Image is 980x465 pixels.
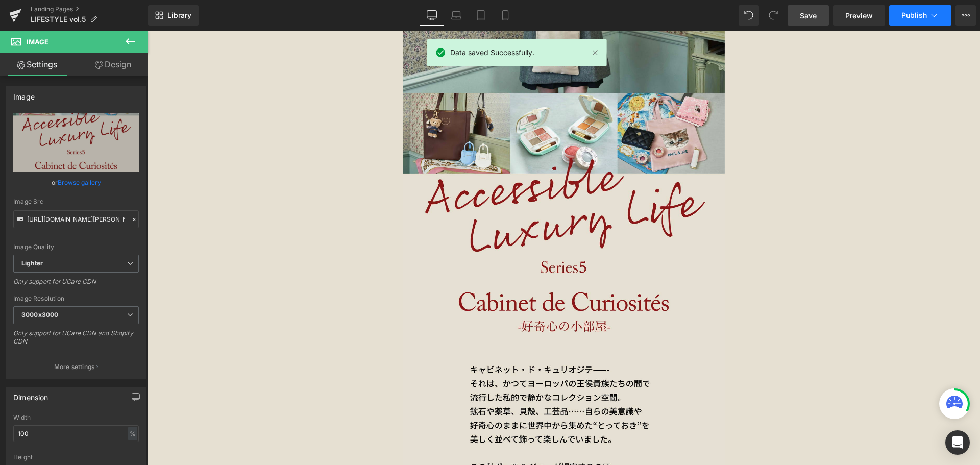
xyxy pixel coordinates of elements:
[444,5,469,26] a: Laptop
[58,174,101,191] a: Browse gallery
[13,198,139,205] div: Image Src
[13,387,48,402] div: Dimension
[76,53,150,76] a: Design
[450,47,534,58] span: Data saved Successfully.
[167,11,191,20] span: Library
[31,15,86,23] span: LIFESTYLE vol.5
[13,295,139,302] div: Image Resolution
[13,329,139,352] div: Only support for UCare CDN and Shopify CDN
[31,5,148,13] a: Landing Pages
[493,5,518,26] a: Mobile
[21,259,43,267] b: Lighter
[6,355,146,379] button: More settings
[945,430,970,455] div: Open Intercom Messenger
[889,5,951,26] button: Publish
[148,5,199,26] a: New Library
[833,5,885,26] a: Preview
[800,10,817,21] span: Save
[13,425,139,442] input: auto
[27,38,48,46] span: Image
[420,5,444,26] a: Desktop
[469,5,493,26] a: Tablet
[739,5,759,26] button: Undo
[54,362,95,372] p: More settings
[13,278,139,292] div: Only support for UCare CDN
[13,210,139,228] input: Link
[21,311,58,319] b: 3000x3000
[13,454,139,461] div: Height
[763,5,783,26] button: Redo
[13,243,139,251] div: Image Quality
[128,427,137,440] div: %
[901,11,927,19] span: Publish
[13,414,139,421] div: Width
[845,10,873,21] span: Preview
[13,87,35,101] div: Image
[955,5,976,26] button: More
[13,177,139,188] div: or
